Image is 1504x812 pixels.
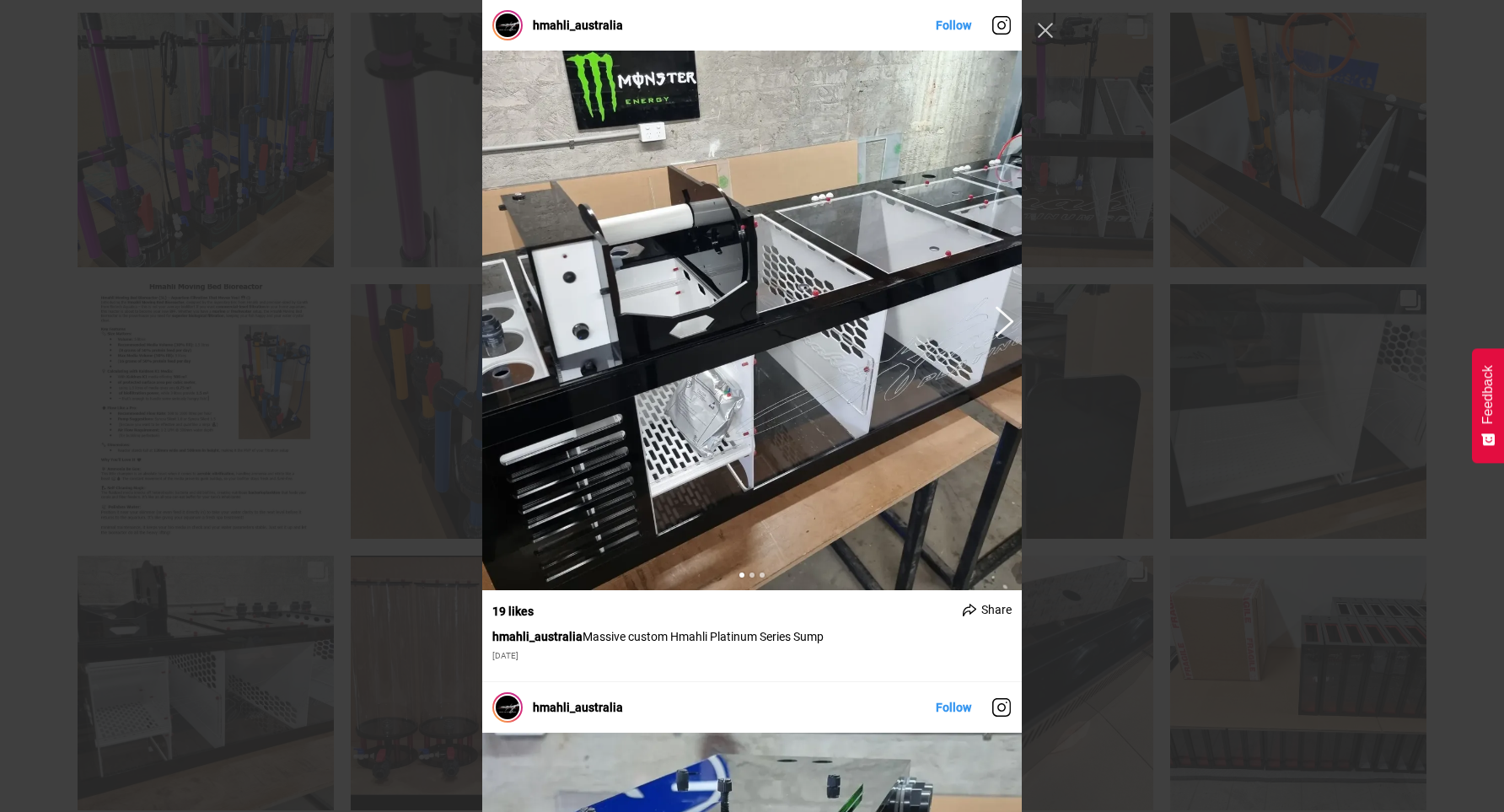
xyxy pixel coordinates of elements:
[533,19,623,32] a: hmahli_australia
[1480,365,1496,424] span: Feedback
[1032,17,1059,44] button: Close Instagram Feed Popup
[936,701,971,714] a: Follow
[492,604,534,619] div: 19 likes
[492,629,1012,644] div: Massive custom Hmahli Platinum Series Sump
[936,19,971,32] a: Follow
[533,701,623,714] a: hmahli_australia
[496,696,519,719] img: hmahli_australia
[492,651,1012,661] div: [DATE]
[981,602,1012,617] span: Share
[1472,348,1504,463] button: Feedback - Show survey
[991,305,1012,336] button: Previous image
[492,630,583,643] a: hmahli_australia
[496,13,519,37] img: hmahli_australia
